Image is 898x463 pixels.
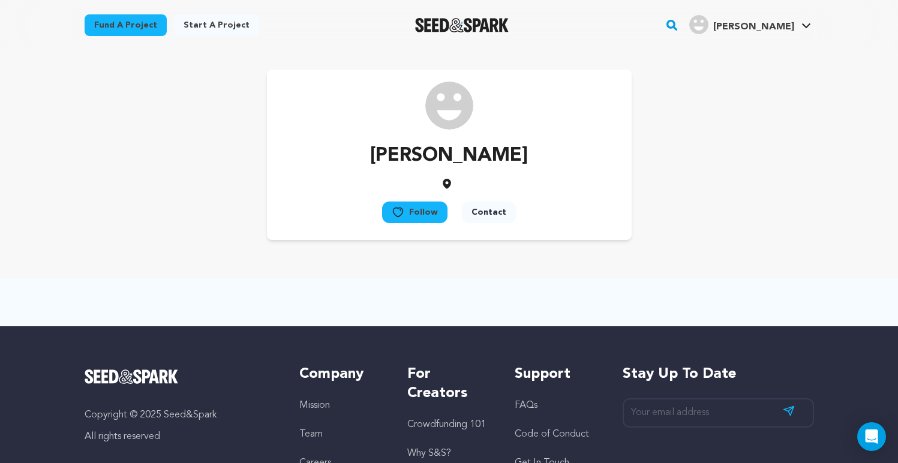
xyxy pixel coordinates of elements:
[85,369,179,384] img: Seed&Spark Logo
[462,202,516,223] button: Contact
[689,15,794,34] div: Joey S.'s Profile
[623,365,814,384] h5: Stay up to date
[382,202,448,223] button: Follow
[85,429,276,444] p: All rights reserved
[370,142,528,170] p: [PERSON_NAME]
[515,429,589,439] a: Code of Conduct
[687,13,813,34] a: Joey S.'s Profile
[299,429,323,439] a: Team
[85,14,167,36] a: Fund a project
[623,398,814,428] input: Your email address
[407,449,451,458] a: Why S&S?
[299,365,383,384] h5: Company
[85,408,276,422] p: Copyright © 2025 Seed&Spark
[425,82,473,130] img: /img/default-images/user/medium/user.png image
[415,18,509,32] a: Seed&Spark Homepage
[174,14,259,36] a: Start a project
[415,18,509,32] img: Seed&Spark Logo Dark Mode
[515,365,598,384] h5: Support
[515,401,537,410] a: FAQs
[687,13,813,38] span: Joey S.'s Profile
[689,15,708,34] img: user.png
[407,420,486,429] a: Crowdfunding 101
[85,369,276,384] a: Seed&Spark Homepage
[407,365,491,403] h5: For Creators
[713,22,794,32] span: [PERSON_NAME]
[857,422,886,451] div: Open Intercom Messenger
[299,401,330,410] a: Mission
